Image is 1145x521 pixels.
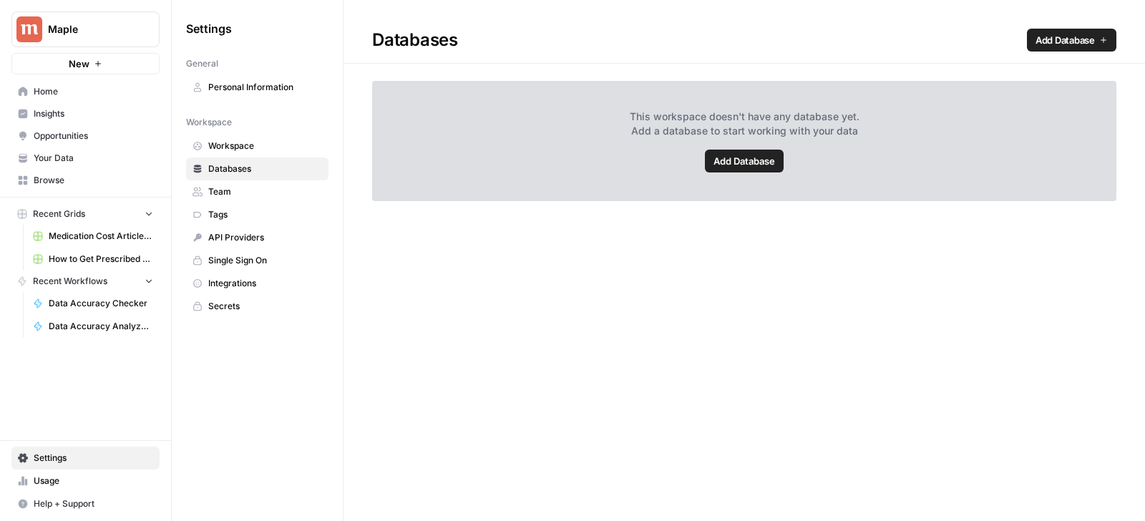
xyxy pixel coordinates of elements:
span: Recent Grids [33,208,85,220]
a: Home [11,80,160,103]
span: Add Database [1036,33,1095,47]
a: How to Get Prescribed for [Medication] [26,248,160,271]
span: Settings [186,20,232,37]
button: Workspace: Maple [11,11,160,47]
a: Medication Cost Articles Grid [26,225,160,248]
a: Team [186,180,328,203]
span: Team [208,185,322,198]
span: Home [34,85,153,98]
a: Secrets [186,295,328,318]
span: Help + Support [34,497,153,510]
a: Workspace [186,135,328,157]
button: Help + Support [11,492,160,515]
a: Personal Information [186,76,328,99]
a: Insights [11,102,160,125]
a: Usage [11,469,160,492]
a: Settings [11,447,160,469]
img: Maple Logo [16,16,42,42]
span: Add Database [713,154,775,168]
a: Integrations [186,272,328,295]
button: Recent Workflows [11,271,160,292]
div: Databases [343,29,1145,52]
span: Settings [34,452,153,464]
span: Your Data [34,152,153,165]
span: API Providers [208,231,322,244]
a: Add Database [1027,29,1116,52]
a: Add Database [705,150,784,172]
a: Data Accuracy Analyzer - Pricing Articles [26,315,160,338]
span: Secrets [208,300,322,313]
span: Integrations [208,277,322,290]
a: API Providers [186,226,328,249]
a: Single Sign On [186,249,328,272]
a: Opportunities [11,125,160,147]
span: Insights [34,107,153,120]
span: New [69,57,89,71]
a: Data Accuracy Checker [26,292,160,315]
button: Recent Grids [11,203,160,225]
span: General [186,57,218,70]
span: Recent Workflows [33,275,107,288]
span: Browse [34,174,153,187]
a: Your Data [11,147,160,170]
span: Maple [48,22,135,36]
span: How to Get Prescribed for [Medication] [49,253,153,266]
a: Browse [11,169,160,192]
span: Medication Cost Articles Grid [49,230,153,243]
span: Personal Information [208,81,322,94]
span: Usage [34,474,153,487]
span: Data Accuracy Analyzer - Pricing Articles [49,320,153,333]
a: Databases [186,157,328,180]
span: Data Accuracy Checker [49,297,153,310]
span: Tags [208,208,322,221]
span: Databases [208,162,322,175]
a: Tags [186,203,328,226]
span: Opportunities [34,130,153,142]
span: Workspace [186,116,232,129]
span: Workspace [208,140,322,152]
button: New [11,53,160,74]
span: Single Sign On [208,254,322,267]
span: This workspace doesn't have any database yet. Add a database to start working with your data [630,109,859,138]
